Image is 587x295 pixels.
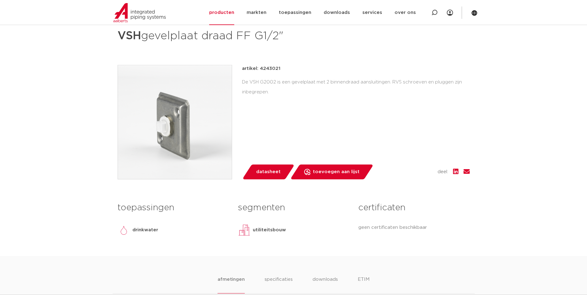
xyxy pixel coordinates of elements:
li: ETIM [358,276,369,293]
strong: VSH [118,30,141,41]
span: toevoegen aan lijst [313,167,360,177]
li: afmetingen [218,276,244,293]
p: artikel: 4243021 [242,65,280,72]
img: Product Image for VSH gevelplaat draad FF G1/2" [118,65,232,179]
span: datasheet [256,167,281,177]
p: drinkwater [132,226,158,234]
h3: certificaten [358,202,469,214]
img: utiliteitsbouw [238,224,250,236]
h3: toepassingen [118,202,229,214]
h3: segmenten [238,202,349,214]
li: downloads [313,276,338,293]
a: datasheet [242,165,295,179]
img: drinkwater [118,224,130,236]
span: deel: [438,168,448,176]
div: De VSH G2002 is een gevelplaat met 2 binnendraad aansluitingen. RVS schroeven en pluggen zijn inb... [242,77,470,97]
p: geen certificaten beschikbaar [358,224,469,231]
li: specificaties [265,276,293,293]
p: utiliteitsbouw [253,226,286,234]
h1: gevelplaat draad FF G1/2" [118,27,350,45]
